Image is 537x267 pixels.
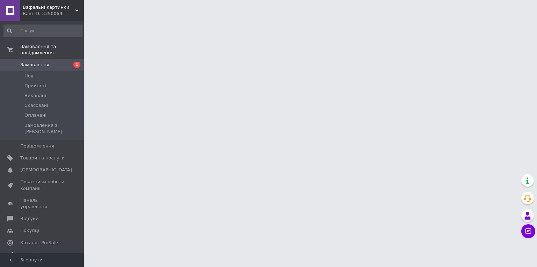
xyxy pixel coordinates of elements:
[20,143,54,149] span: Повідомлення
[20,252,44,258] span: Аналітика
[3,25,83,37] input: Пошук
[20,62,49,68] span: Замовлення
[20,155,65,161] span: Товари та послуги
[24,93,46,99] span: Виконані
[73,62,80,68] span: 1
[24,102,48,109] span: Скасовані
[20,43,84,56] span: Замовлення та повідомлення
[23,11,84,17] div: Ваш ID: 3350069
[20,167,72,173] span: [DEMOGRAPHIC_DATA]
[24,73,35,79] span: Нові
[20,215,38,222] span: Відгуки
[20,179,65,191] span: Показники роботи компанії
[24,112,46,118] span: Оплачені
[23,4,75,11] span: Вафельні картинки
[521,224,535,238] button: Чат з покупцем
[24,122,82,135] span: Замовлення з [PERSON_NAME]
[20,240,58,246] span: Каталог ProSale
[20,197,65,210] span: Панель управління
[20,227,39,234] span: Покупці
[24,83,46,89] span: Прийняті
